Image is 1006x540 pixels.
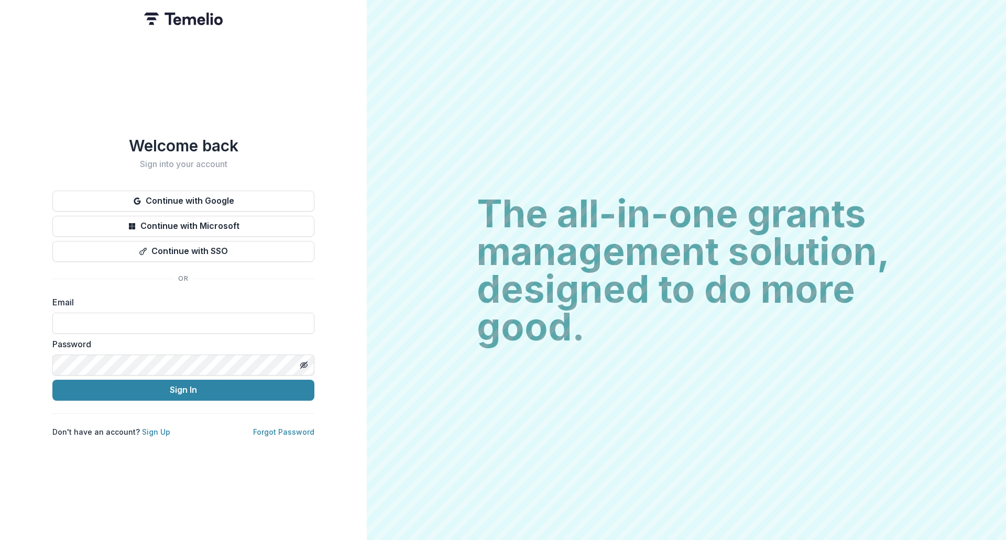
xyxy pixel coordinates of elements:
[52,159,314,169] h2: Sign into your account
[52,296,308,308] label: Email
[52,338,308,350] label: Password
[144,13,223,25] img: Temelio
[296,357,312,373] button: Toggle password visibility
[52,380,314,401] button: Sign In
[253,427,314,436] a: Forgot Password
[52,191,314,212] button: Continue with Google
[52,216,314,237] button: Continue with Microsoft
[52,241,314,262] button: Continue with SSO
[52,426,170,437] p: Don't have an account?
[52,136,314,155] h1: Welcome back
[142,427,170,436] a: Sign Up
